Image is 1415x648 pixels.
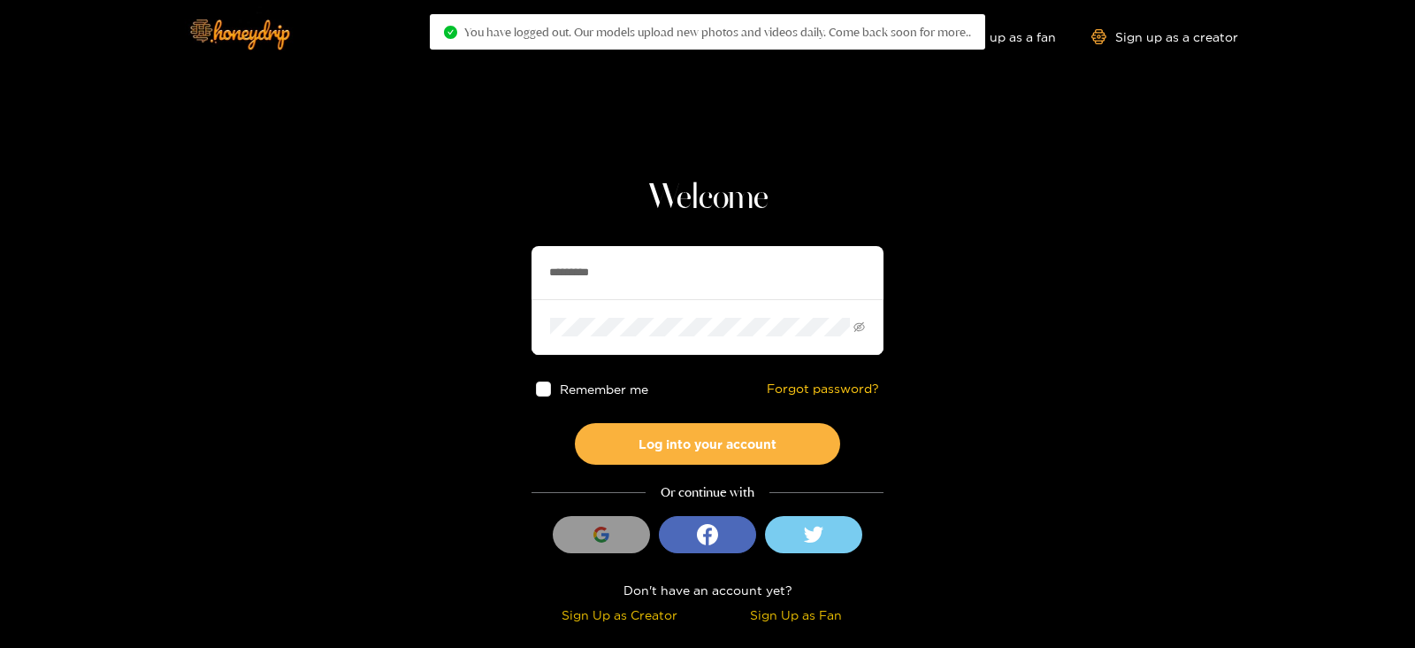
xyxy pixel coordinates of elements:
[532,482,883,503] div: Or continue with
[536,605,703,625] div: Sign Up as Creator
[767,382,879,397] a: Forgot password?
[560,382,648,396] span: Remember me
[575,423,840,465] button: Log into your account
[464,25,971,39] span: You have logged out. Our models upload new photos and videos daily. Come back soon for more..
[1091,29,1238,44] a: Sign up as a creator
[853,321,865,333] span: eye-invisible
[712,605,879,625] div: Sign Up as Fan
[532,177,883,220] h1: Welcome
[444,26,457,39] span: check-circle
[935,29,1056,44] a: Sign up as a fan
[532,580,883,600] div: Don't have an account yet?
